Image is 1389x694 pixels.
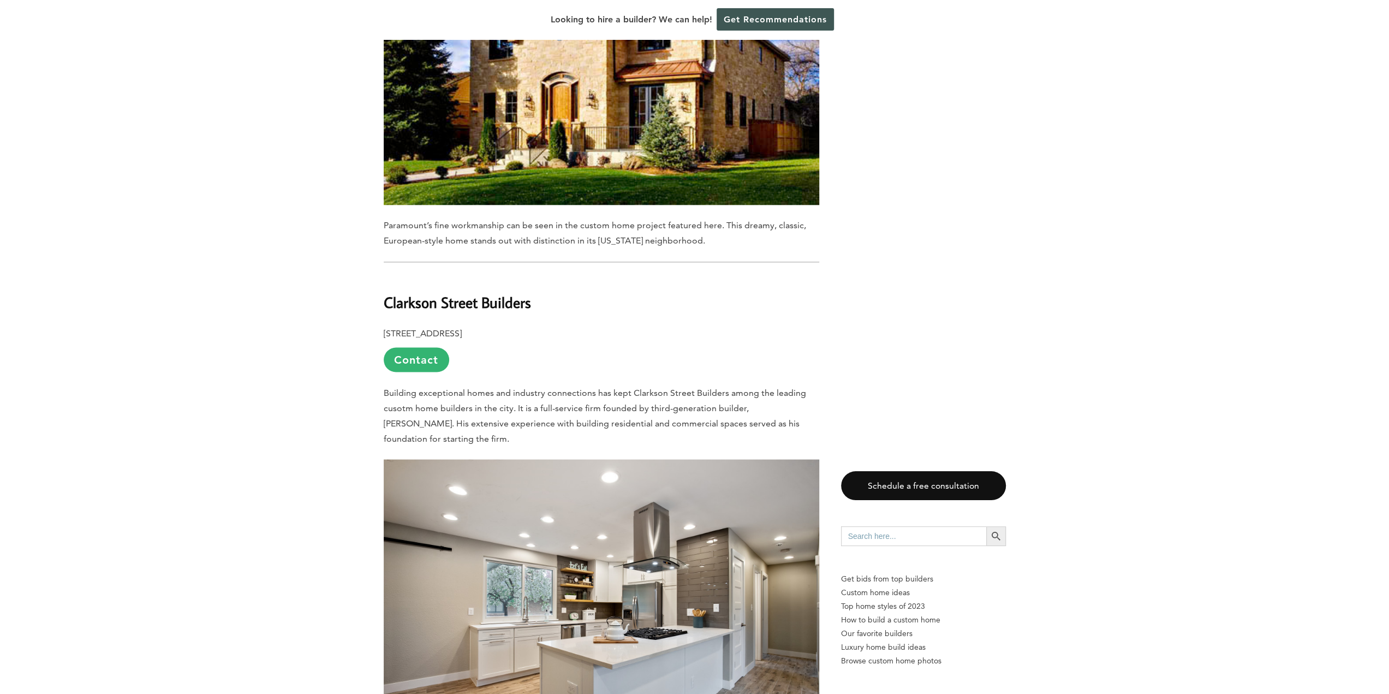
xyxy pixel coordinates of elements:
[841,572,1006,586] p: Get bids from top builders
[384,387,806,443] span: Building exceptional homes and industry connections has kept Clarkson Street Builders among the l...
[841,654,1006,668] a: Browse custom home photos
[841,613,1006,627] a: How to build a custom home
[841,526,986,546] input: Search here...
[841,627,1006,640] a: Our favorite builders
[384,328,462,338] b: [STREET_ADDRESS]
[384,220,806,246] span: Paramount’s fine workmanship can be seen in the custom home project featured here. This dreamy, c...
[841,586,1006,600] a: Custom home ideas
[384,347,449,372] a: Contact
[841,640,1006,654] a: Luxury home build ideas
[384,292,531,311] b: Clarkson Street Builders
[990,530,1002,542] svg: Search
[841,600,1006,613] a: Top home styles of 2023
[717,8,834,31] a: Get Recommendations
[841,471,1006,500] a: Schedule a free consultation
